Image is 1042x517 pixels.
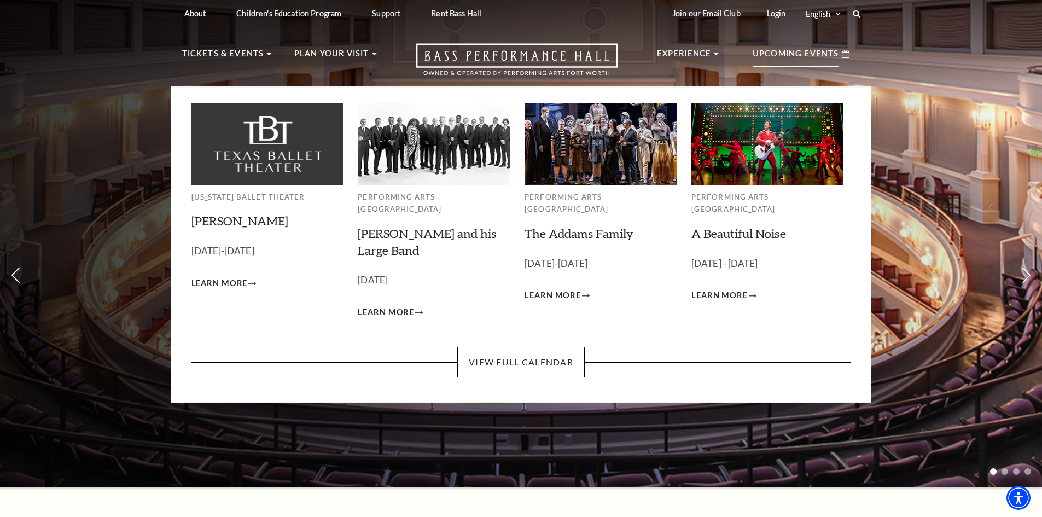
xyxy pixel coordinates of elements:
a: [PERSON_NAME] and his Large Band [358,226,496,258]
p: Performing Arts [GEOGRAPHIC_DATA] [358,191,510,216]
p: Children's Education Program [236,9,341,18]
a: The Addams Family [525,226,633,241]
img: Performing Arts Fort Worth [525,103,677,184]
img: Performing Arts Fort Worth [358,103,510,184]
span: Learn More [358,306,414,320]
span: Learn More [691,289,748,303]
a: Learn More The Addams Family [525,289,590,303]
p: Upcoming Events [753,47,839,67]
p: Experience [657,47,712,67]
a: A Beautiful Noise [691,226,786,241]
img: Texas Ballet Theater [191,103,344,184]
p: [US_STATE] Ballet Theater [191,191,344,204]
a: Open this option [377,43,657,86]
a: View Full Calendar [457,347,585,377]
a: Learn More Lyle Lovett and his Large Band [358,306,423,320]
img: Performing Arts Fort Worth [691,103,843,184]
p: Support [372,9,400,18]
p: Rent Bass Hall [431,9,481,18]
span: Learn More [191,277,248,291]
p: [DATE] - [DATE] [691,256,843,272]
p: [DATE] [358,272,510,288]
p: Plan Your Visit [294,47,369,67]
div: Accessibility Menu [1006,486,1031,510]
p: [DATE]-[DATE] [191,243,344,259]
a: [PERSON_NAME] [191,213,288,228]
p: Tickets & Events [182,47,264,67]
p: [DATE]-[DATE] [525,256,677,272]
a: Learn More Peter Pan [191,277,257,291]
a: Learn More A Beautiful Noise [691,289,756,303]
p: Performing Arts [GEOGRAPHIC_DATA] [525,191,677,216]
select: Select: [804,9,842,19]
p: About [184,9,206,18]
p: Performing Arts [GEOGRAPHIC_DATA] [691,191,843,216]
span: Learn More [525,289,581,303]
